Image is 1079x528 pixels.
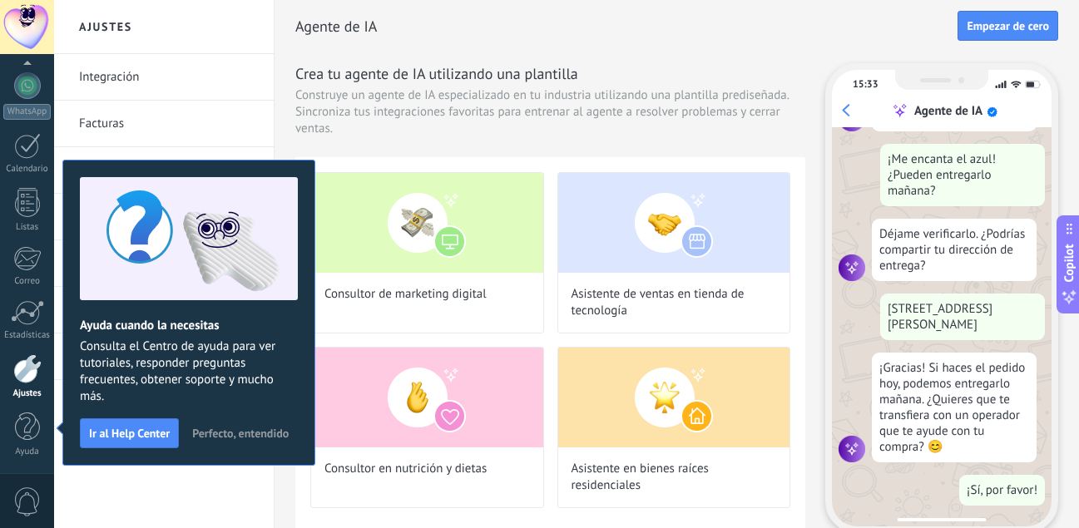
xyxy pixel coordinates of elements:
[880,144,1045,206] div: ¡Me encanta el azul! ¿Pueden entregarlo mañana?
[80,318,298,333] h2: Ayuda cuando la necesitas
[295,87,805,137] span: Construye un agente de IA especializado en tu industria utilizando una plantilla prediseñada. Sin...
[3,330,52,341] div: Estadísticas
[914,103,982,119] div: Agente de IA
[872,219,1037,281] div: Déjame verificarlo. ¿Podrías compartir tu dirección de entrega?
[324,461,487,477] span: Consultor en nutrición y dietas
[79,101,257,147] a: Facturas
[3,222,52,233] div: Listas
[3,164,52,175] div: Calendario
[80,418,179,448] button: Ir al Help Center
[839,436,865,462] img: agent icon
[839,254,865,281] img: agent icon
[872,353,1037,462] div: ¡Gracias! Si haces el pedido hoy, podemos entregarlo mañana. ¿Quieres que te transfiera con un op...
[572,461,777,494] span: Asistente en bienes raíces residenciales
[1061,244,1077,282] span: Copilot
[192,427,289,439] span: Perfecto, entendido
[853,78,878,91] div: 15:33
[311,348,543,447] img: Consultor en nutrición y dietas
[89,427,170,439] span: Ir al Help Center
[54,147,274,194] li: Ajustes Generales
[958,11,1058,41] button: Empezar de cero
[54,101,274,147] li: Facturas
[79,147,257,194] a: Ajustes Generales
[80,338,298,405] span: Consulta el Centro de ayuda para ver tutoriales, responder preguntas frecuentes, obtener soporte ...
[54,427,274,472] li: Fuentes de conocimiento de IA
[3,388,52,399] div: Ajustes
[558,173,790,273] img: Asistente de ventas en tienda de tecnología
[3,104,51,120] div: WhatsApp
[967,20,1049,32] span: Empezar de cero
[3,447,52,457] div: Ayuda
[295,10,958,43] h2: Agente de IA
[295,63,805,84] h3: Crea tu agente de IA utilizando una plantilla
[880,294,1045,340] div: [STREET_ADDRESS][PERSON_NAME]
[185,421,296,446] button: Perfecto, entendido
[558,348,790,447] img: Asistente en bienes raíces residenciales
[311,173,543,273] img: Consultor de marketing digital
[54,54,274,101] li: Integración
[79,54,257,101] a: Integración
[959,475,1045,506] div: ¡Sí, por favor!
[3,276,52,287] div: Correo
[572,286,777,319] span: Asistente de ventas en tienda de tecnología
[324,286,487,303] span: Consultor de marketing digital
